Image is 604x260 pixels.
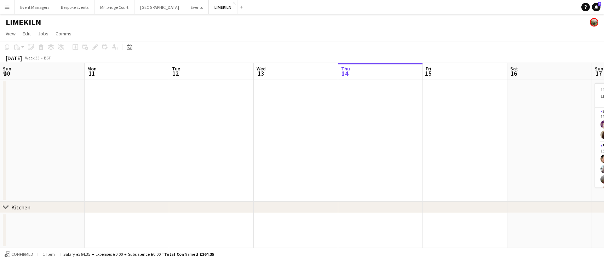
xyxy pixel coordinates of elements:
span: Comms [56,30,71,37]
span: Sun [595,65,603,72]
button: Confirmed [4,250,34,258]
a: Edit [20,29,34,38]
a: 2 [592,3,600,11]
span: Thu [341,65,350,72]
a: Comms [53,29,74,38]
div: [DATE] [6,54,22,62]
span: 1 item [40,252,57,257]
span: View [6,30,16,37]
div: Salary £364.35 + Expenses £0.00 + Subsistence £0.00 = [63,252,214,257]
span: Wed [257,65,266,72]
button: Event Managers [15,0,55,14]
div: BST [44,55,51,60]
span: 2 [598,2,601,6]
span: Sat [510,65,518,72]
span: 10 [2,69,11,77]
span: Week 33 [23,55,41,60]
span: 13 [255,69,266,77]
span: 16 [509,69,518,77]
span: 11 [86,69,97,77]
span: 15 [425,69,431,77]
button: [GEOGRAPHIC_DATA] [134,0,185,14]
span: Total Confirmed £364.35 [164,252,214,257]
span: 17 [594,69,603,77]
span: Jobs [38,30,48,37]
a: View [3,29,18,38]
span: Tue [172,65,180,72]
span: Confirmed [11,252,33,257]
h1: LIMEKILN [6,17,41,28]
span: Edit [23,30,31,37]
span: Mon [87,65,97,72]
a: Jobs [35,29,51,38]
span: Sun [3,65,11,72]
span: 14 [340,69,350,77]
span: Fri [426,65,431,72]
div: Kitchen [11,204,30,211]
button: Bespoke Events [55,0,94,14]
app-user-avatar: Staffing Manager [590,18,598,27]
span: 12 [171,69,180,77]
button: Events [185,0,209,14]
button: Millbridge Court [94,0,134,14]
button: LIMEKILN [209,0,237,14]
